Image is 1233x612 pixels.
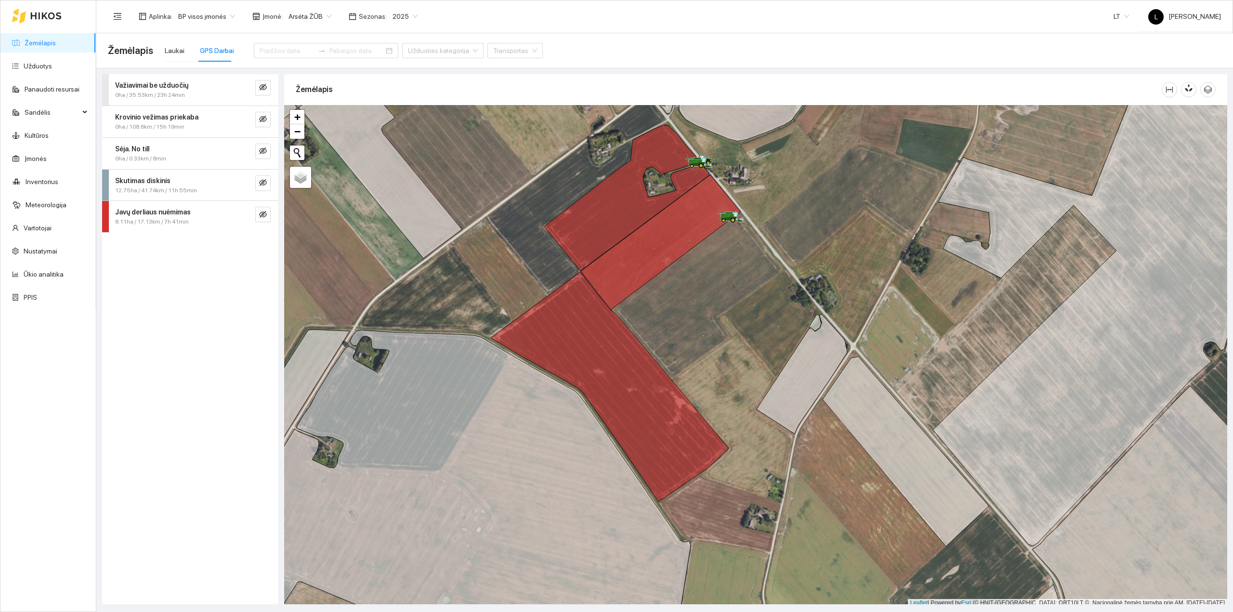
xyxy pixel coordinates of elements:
span: eye-invisible [259,83,267,93]
strong: Skutimas diskinis [115,177,171,185]
div: GPS Darbai [200,45,234,56]
a: Zoom in [290,110,304,124]
a: Panaudoti resursai [25,85,79,93]
a: Meteorologija [26,201,66,209]
div: | Powered by © HNIT-[GEOGRAPHIC_DATA]; ORT10LT ©, Nacionalinė žemės tarnyba prie AM, [DATE]-[DATE] [908,599,1227,607]
input: Pabaigos data [329,45,384,56]
button: eye-invisible [255,144,271,159]
div: Krovinio vežimas priekaba0ha / 108.6km / 15h 19mineye-invisible [102,106,278,137]
span: 0ha / 35.53km / 23h 24min [115,91,185,100]
button: eye-invisible [255,112,271,127]
span: BP visos įmonės [178,9,235,24]
span: 12.75ha / 41.74km / 11h 55min [115,186,197,195]
a: Inventorius [26,178,58,186]
strong: Javų derliaus nuėmimas [115,208,191,216]
span: Įmonė : [262,11,283,22]
a: Nustatymai [24,247,57,255]
span: column-width [1162,86,1177,93]
span: 2025 [393,9,418,24]
span: + [294,111,301,123]
span: L [1154,9,1158,25]
span: eye-invisible [259,147,267,156]
a: Kultūros [25,132,49,139]
span: [PERSON_NAME] [1148,13,1221,20]
button: eye-invisible [255,207,271,222]
span: Arsėta ŽŪB [289,9,331,24]
a: Užduotys [24,62,52,70]
div: Žemėlapis [296,76,1162,103]
span: to [318,47,326,54]
span: calendar [349,13,356,20]
span: 8.11ha / 17.13km / 7h 41min [115,217,189,226]
span: Sezonas : [359,11,387,22]
button: column-width [1162,82,1177,97]
div: Laukai [165,45,184,56]
span: menu-fold [113,12,122,21]
strong: Važiavimai be užduočių [115,81,188,89]
span: eye-invisible [259,211,267,220]
span: 0ha / 0.33km / 8min [115,154,166,163]
a: Layers [290,167,311,188]
button: eye-invisible [255,80,271,95]
span: Aplinka : [149,11,172,22]
strong: Krovinio vežimas priekaba [115,113,198,121]
strong: Sėja. No till [115,145,149,153]
a: Leaflet [910,599,928,606]
span: eye-invisible [259,179,267,188]
div: Skutimas diskinis12.75ha / 41.74km / 11h 55mineye-invisible [102,170,278,201]
div: Javų derliaus nuėmimas8.11ha / 17.13km / 7h 41mineye-invisible [102,201,278,232]
a: PPIS [24,293,37,301]
a: Įmonės [25,155,47,162]
a: Ūkio analitika [24,270,64,278]
div: Važiavimai be užduočių0ha / 35.53km / 23h 24mineye-invisible [102,74,278,106]
a: Vartotojai [24,224,52,232]
span: swap-right [318,47,326,54]
div: Sėja. No till0ha / 0.33km / 8mineye-invisible [102,138,278,169]
input: Pradžios data [260,45,314,56]
span: − [294,125,301,137]
span: | [973,599,974,606]
span: Sandėlis [25,103,79,122]
button: Initiate a new search [290,146,304,160]
a: Žemėlapis [25,39,56,47]
button: eye-invisible [255,175,271,191]
button: menu-fold [108,7,127,26]
a: Esri [961,599,971,606]
span: LT [1114,9,1129,24]
span: eye-invisible [259,115,267,124]
span: Žemėlapis [108,43,153,58]
span: 0ha / 108.6km / 15h 19min [115,122,184,132]
span: layout [139,13,146,20]
span: shop [252,13,260,20]
a: Zoom out [290,124,304,139]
